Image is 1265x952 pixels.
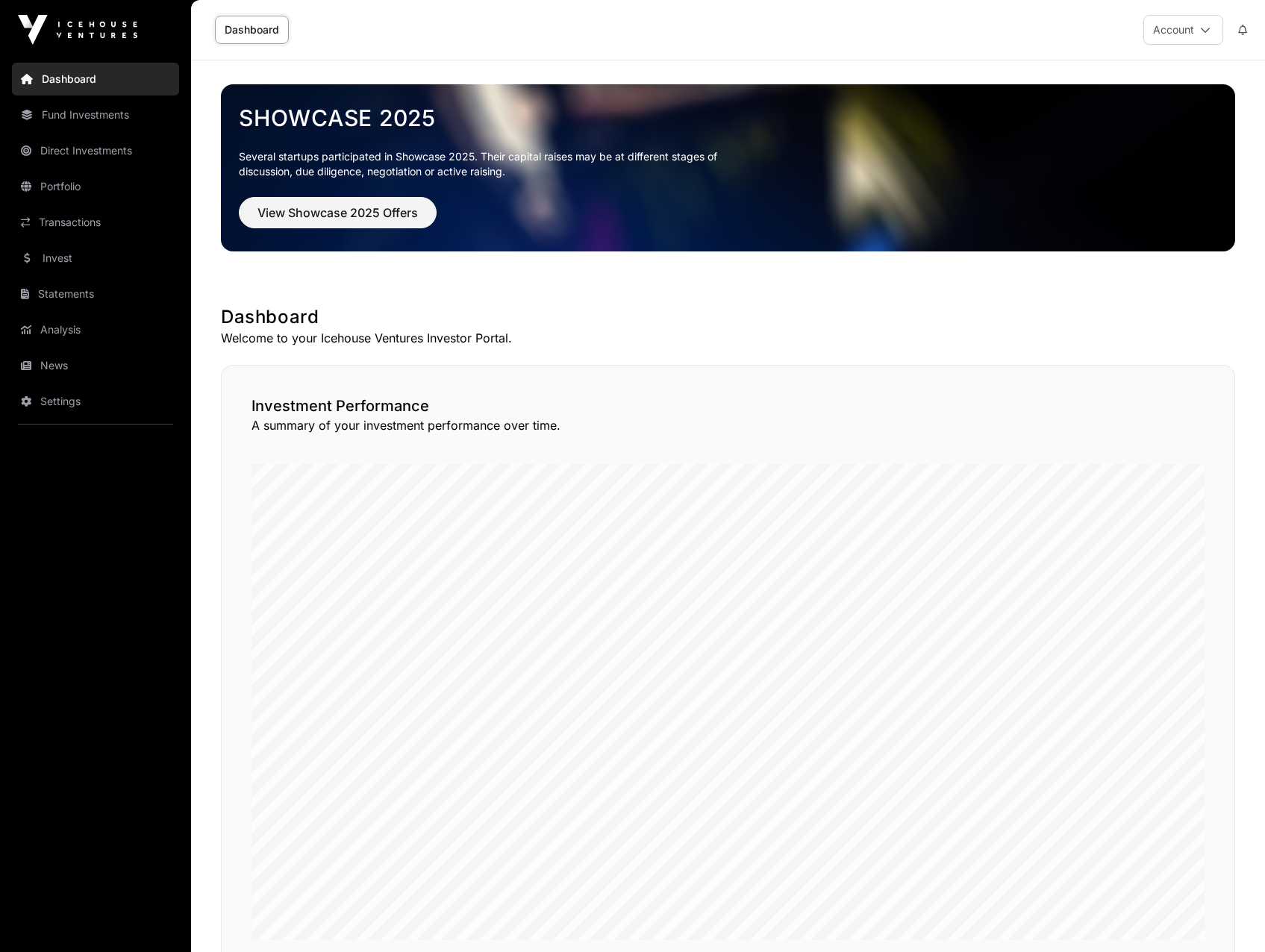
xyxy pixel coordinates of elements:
[1143,15,1223,45] button: Account
[12,242,179,275] a: Invest
[239,149,740,179] p: Several startups participated in Showcase 2025. Their capital raises may be at different stages o...
[239,197,437,228] button: View Showcase 2025 Offers
[12,63,179,95] a: Dashboard
[221,329,1235,347] p: Welcome to your Icehouse Ventures Investor Portal.
[12,98,179,131] a: Fund Investments
[252,416,1205,434] p: A summary of your investment performance over time.
[215,16,289,44] a: Dashboard
[12,349,179,382] a: News
[221,305,1235,329] h1: Dashboard
[12,278,179,310] a: Statements
[239,104,1217,131] a: Showcase 2025
[12,313,179,346] a: Analysis
[12,385,179,418] a: Settings
[252,395,1205,416] h2: Investment Performance
[12,206,179,239] a: Transactions
[18,15,137,45] img: Icehouse Ventures Logo
[257,204,418,222] span: View Showcase 2025 Offers
[12,134,179,167] a: Direct Investments
[239,212,437,227] a: View Showcase 2025 Offers
[221,84,1235,251] img: Showcase 2025
[12,170,179,203] a: Portfolio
